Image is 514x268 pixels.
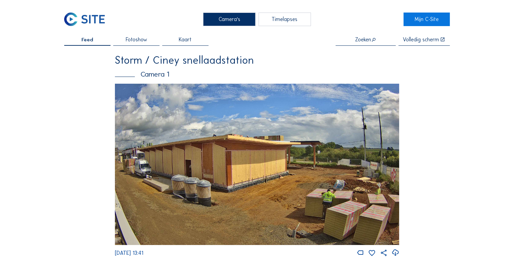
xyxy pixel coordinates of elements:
div: Camera's [203,13,255,26]
img: C-SITE Logo [64,13,104,26]
span: [DATE] 13:41 [115,250,143,256]
div: Timelapses [259,13,311,26]
span: Fotoshow [126,37,147,42]
span: Kaart [179,37,192,42]
div: Camera 1 [115,70,399,78]
div: Storm / Ciney snellaadstation [115,55,399,66]
span: Feed [81,37,93,42]
a: C-SITE Logo [64,13,111,26]
div: Volledig scherm [403,37,439,42]
a: Mijn C-Site [403,13,450,26]
img: Image [115,84,399,245]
